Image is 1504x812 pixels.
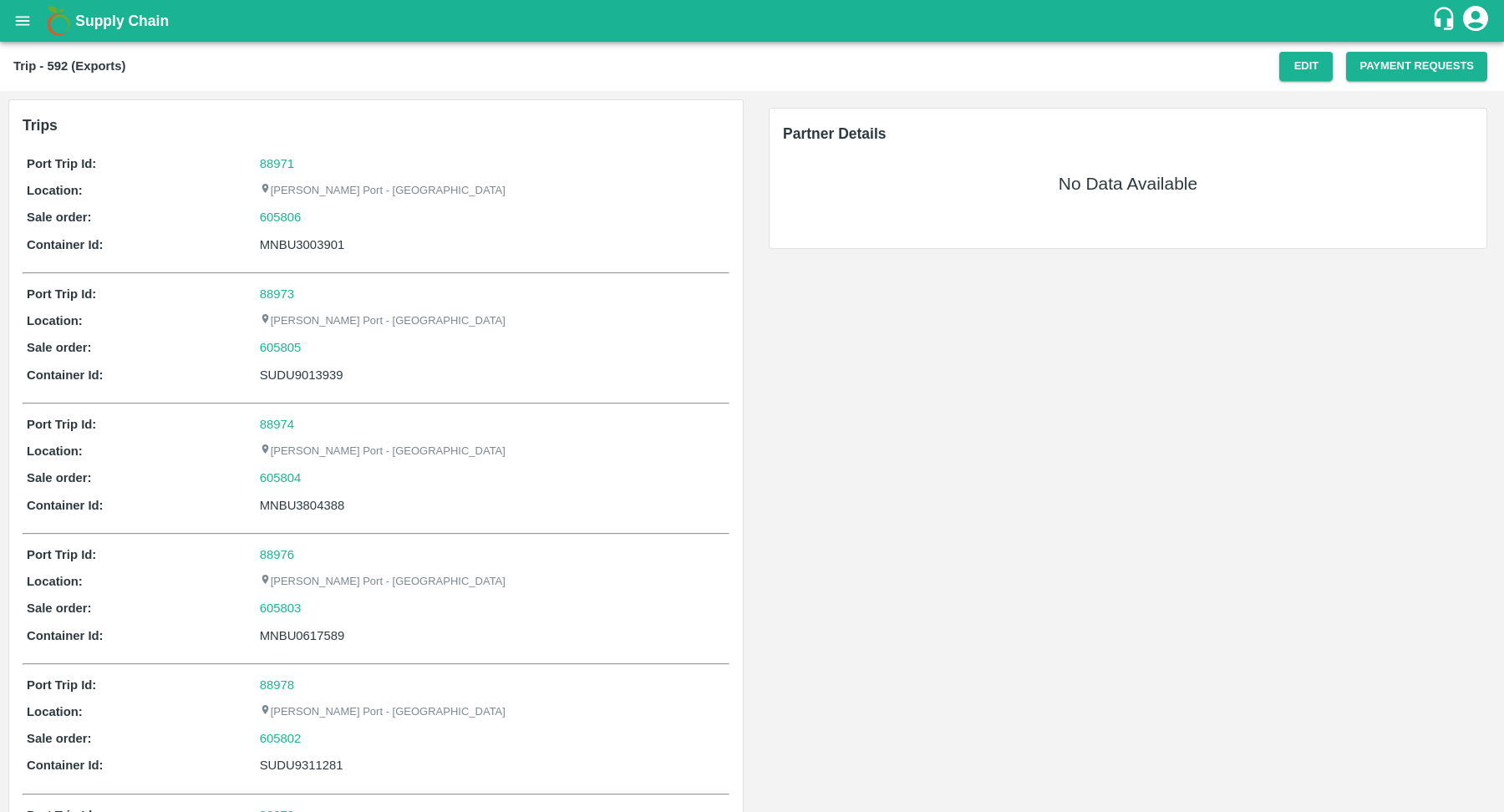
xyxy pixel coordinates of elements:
[27,499,104,512] b: Container Id:
[260,756,725,774] div: SUDU9311281
[27,575,83,588] b: Location:
[27,444,83,458] b: Location:
[260,599,302,617] a: 605803
[27,287,96,301] b: Port Trip Id:
[3,2,42,40] button: open drawer
[23,117,58,134] b: Trips
[260,236,725,254] div: MNBU3003901
[260,704,506,720] p: [PERSON_NAME] Port - [GEOGRAPHIC_DATA]
[27,548,96,561] b: Port Trip Id:
[260,574,506,590] p: [PERSON_NAME] Port - [GEOGRAPHIC_DATA]
[27,314,83,327] b: Location:
[27,368,104,382] b: Container Id:
[27,705,83,718] b: Location:
[27,471,92,485] b: Sale order:
[13,59,125,73] b: Trip - 592 (Exports)
[75,13,169,29] b: Supply Chain
[260,287,294,301] a: 88973
[260,729,302,748] a: 605802
[27,238,104,251] b: Container Id:
[260,183,506,199] p: [PERSON_NAME] Port - [GEOGRAPHIC_DATA]
[260,313,506,329] p: [PERSON_NAME] Port - [GEOGRAPHIC_DATA]
[27,678,96,692] b: Port Trip Id:
[27,732,92,745] b: Sale order:
[260,418,294,431] a: 88974
[42,4,75,38] img: logo
[1279,52,1333,81] button: Edit
[27,211,92,224] b: Sale order:
[260,208,302,226] a: 605806
[75,9,1431,33] a: Supply Chain
[27,157,96,170] b: Port Trip Id:
[27,184,83,197] b: Location:
[260,678,294,692] a: 88978
[260,496,725,515] div: MNBU3804388
[27,341,92,354] b: Sale order:
[260,444,506,459] p: [PERSON_NAME] Port - [GEOGRAPHIC_DATA]
[260,548,294,561] a: 88976
[260,627,725,645] div: MNBU0617589
[260,366,725,384] div: SUDU9013939
[1346,52,1487,81] button: Payment Requests
[1059,172,1197,195] h5: No Data Available
[27,629,104,642] b: Container Id:
[27,418,96,431] b: Port Trip Id:
[260,157,294,170] a: 88971
[27,601,92,615] b: Sale order:
[1431,6,1461,36] div: customer-support
[1461,3,1491,38] div: account of current user
[783,125,887,142] span: Partner Details
[260,338,302,357] a: 605805
[260,469,302,487] a: 605804
[27,759,104,772] b: Container Id:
